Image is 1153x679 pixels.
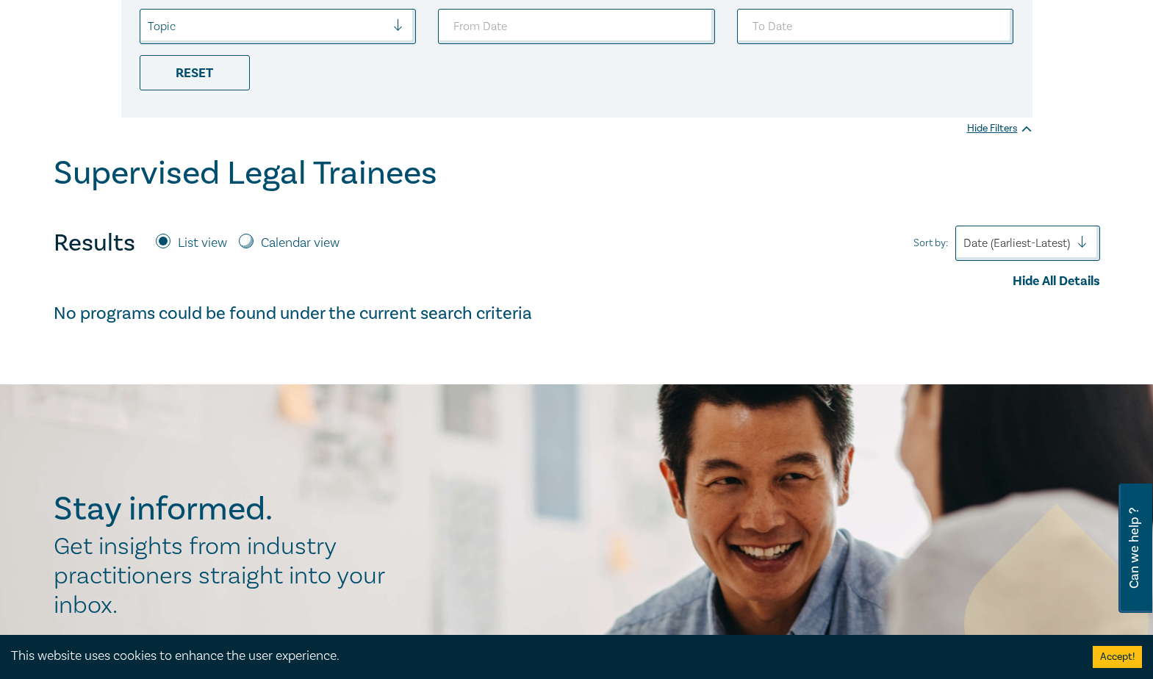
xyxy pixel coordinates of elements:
[54,272,1100,291] div: Hide All Details
[54,532,401,620] h2: Get insights from industry practitioners straight into your inbox.
[54,154,437,193] h1: Supervised Legal Trainees
[54,302,1100,326] h4: No programs could be found under the current search criteria
[54,229,135,258] h4: Results
[913,235,948,251] span: Sort by:
[963,235,966,251] input: Sort by
[438,9,715,44] input: From Date
[1127,492,1141,604] span: Can we help ?
[1093,646,1142,668] button: Accept cookies
[11,647,1071,666] div: This website uses cookies to enhance the user experience.
[148,18,151,35] input: select
[54,490,401,528] h2: Stay informed.
[261,234,340,253] label: Calendar view
[140,55,250,90] div: Reset
[737,9,1014,44] input: To Date
[178,234,227,253] label: List view
[967,121,1032,136] div: Hide Filters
